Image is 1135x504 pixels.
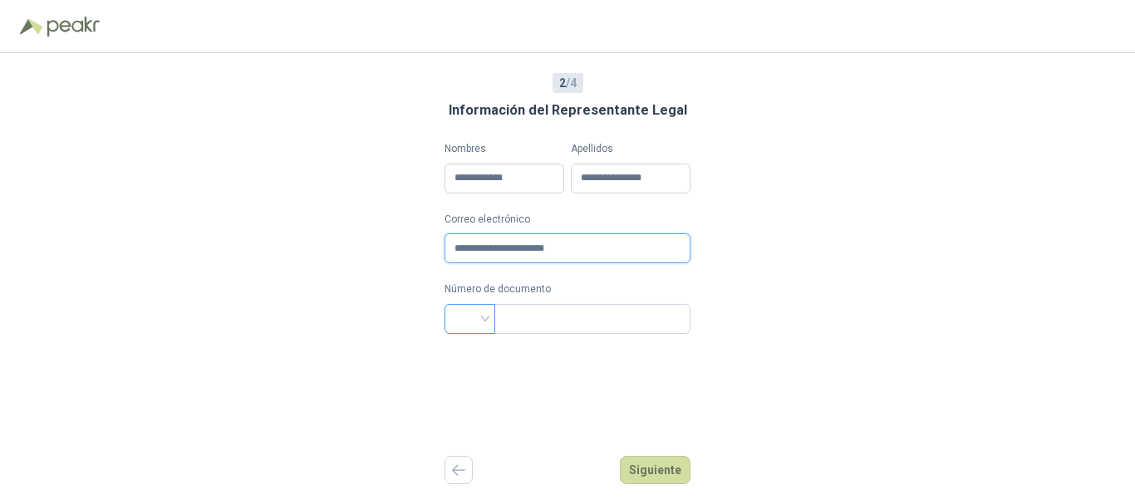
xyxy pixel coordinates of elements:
h3: Información del Representante Legal [449,100,687,121]
img: Logo [20,18,43,35]
p: Número de documento [445,281,690,297]
b: 2 [559,76,566,90]
label: Nombres [445,141,564,157]
span: / 4 [559,74,577,92]
label: Correo electrónico [445,212,690,228]
button: Siguiente [620,456,690,484]
label: Apellidos [571,141,690,157]
img: Peakr [47,17,100,37]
